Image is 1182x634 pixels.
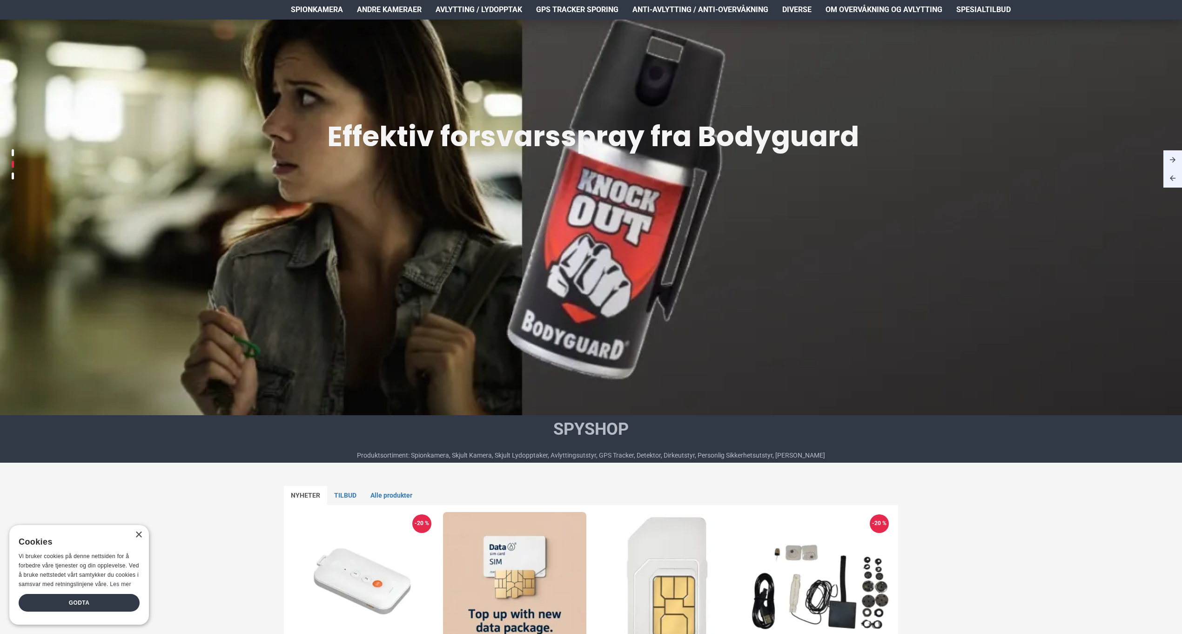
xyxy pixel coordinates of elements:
[357,451,825,460] div: Produktsortiment: Spionkamera, Skjult Kamera, Skjult Lydopptaker, Avlyttingsutstyr, GPS Tracker, ...
[363,486,419,506] a: Alle produkter
[357,4,422,15] span: Andre kameraer
[284,486,327,506] a: NYHETER
[956,4,1011,15] span: Spesialtilbud
[291,4,343,15] span: Spionkamera
[135,532,142,539] div: Close
[357,418,825,441] h1: SpyShop
[632,4,768,15] span: Anti-avlytting / Anti-overvåkning
[536,4,618,15] span: GPS Tracker Sporing
[19,532,134,552] div: Cookies
[782,4,812,15] span: Diverse
[110,581,131,587] a: Les mer, opens a new window
[826,4,942,15] span: Om overvåkning og avlytting
[19,594,140,612] div: Godta
[327,486,363,506] a: TILBUD
[436,4,522,15] span: Avlytting / Lydopptak
[19,553,139,587] span: Vi bruker cookies på denne nettsiden for å forbedre våre tjenester og din opplevelse. Ved å bruke...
